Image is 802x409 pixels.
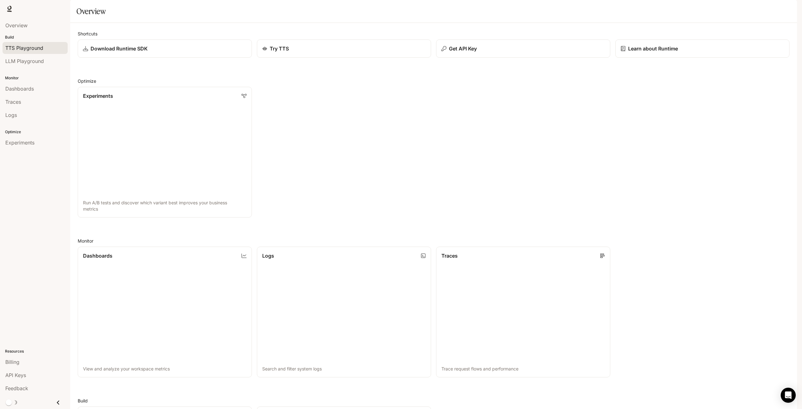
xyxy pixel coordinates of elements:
h2: Shortcuts [78,30,789,37]
h2: Optimize [78,78,789,84]
p: Trace request flows and performance [441,366,605,372]
p: Search and filter system logs [262,366,426,372]
p: Run A/B tests and discover which variant best improves your business metrics [83,200,247,212]
div: Open Intercom Messenger [781,388,796,403]
a: Learn about Runtime [615,39,789,58]
p: Dashboards [83,252,112,260]
h2: Build [78,397,789,404]
a: TracesTrace request flows and performance [436,247,610,377]
p: View and analyze your workspace metrics [83,366,247,372]
p: Try TTS [270,45,289,52]
a: ExperimentsRun A/B tests and discover which variant best improves your business metrics [78,87,252,218]
a: DashboardsView and analyze your workspace metrics [78,247,252,377]
a: LogsSearch and filter system logs [257,247,431,377]
h1: Overview [76,5,106,18]
h2: Monitor [78,238,789,244]
p: Learn about Runtime [628,45,678,52]
a: Try TTS [257,39,431,58]
p: Traces [441,252,458,260]
p: Logs [262,252,274,260]
p: Download Runtime SDK [91,45,148,52]
a: Download Runtime SDK [78,39,252,58]
p: Experiments [83,92,113,100]
button: Get API Key [436,39,610,58]
p: Get API Key [449,45,477,52]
